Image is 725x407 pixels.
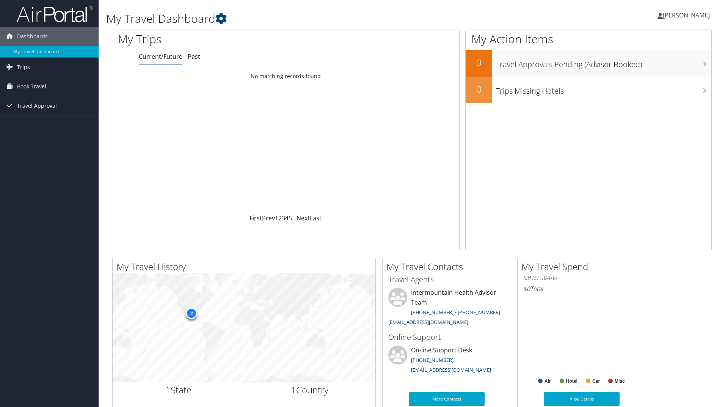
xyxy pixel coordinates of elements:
span: 1 [291,383,296,396]
h2: My Travel Contacts [386,260,511,273]
a: [PHONE_NUMBER] / [PHONE_NUMBER] [411,309,500,316]
span: Book Travel [17,77,46,96]
a: First [250,214,262,222]
a: 5 [289,214,292,222]
a: Last [310,214,322,222]
a: 0Travel Approvals Pending (Advisor Booked) [466,50,711,77]
h2: 0 [466,56,492,69]
span: Dashboards [17,27,48,46]
h1: My Travel Dashboard [106,11,514,27]
li: Intermountain Health Advisor Team [384,288,509,328]
a: View Details [544,392,620,406]
h3: Travel Agents [388,274,505,285]
text: Car [592,379,600,384]
text: Misc [615,379,625,384]
span: 1 [165,383,171,396]
a: Current/Future [139,52,182,61]
a: Past [188,52,200,61]
h3: Online Support [388,332,505,343]
li: On-line Support Desk [384,346,509,377]
span: [PERSON_NAME] [663,11,710,19]
td: No matching records found [112,69,459,83]
h6: [DATE] - [DATE] [523,274,640,281]
span: Trips [17,58,30,77]
h3: Trips Missing Hotels [496,82,711,96]
a: [PERSON_NAME] [658,4,717,27]
a: More Contacts [409,392,485,406]
h3: Travel Approvals Pending (Advisor Booked) [496,55,711,70]
h2: Country [250,383,370,396]
h2: 0 [466,83,492,96]
img: airportal-logo.png [17,5,93,23]
h2: State [118,383,239,396]
h6: Total [523,284,640,293]
a: Prev [262,214,275,222]
a: [EMAIL_ADDRESS][DOMAIN_NAME] [388,319,468,325]
a: Next [297,214,310,222]
span: … [292,214,297,222]
span: $0 [523,284,530,293]
text: Hotel [566,379,577,384]
h1: My Action Items [466,31,711,47]
a: 1 [275,214,278,222]
a: 0Trips Missing Hotels [466,77,711,103]
a: 3 [282,214,285,222]
a: [PHONE_NUMBER] [411,357,454,363]
a: [EMAIL_ADDRESS][DOMAIN_NAME] [411,366,491,373]
text: Air [545,379,551,384]
h2: My Travel Spend [521,260,646,273]
h2: My Travel History [116,260,375,273]
div: 2 [186,308,197,319]
a: 2 [278,214,282,222]
h1: My Trips [118,31,309,47]
a: 4 [285,214,289,222]
span: Travel Approval [17,96,57,115]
